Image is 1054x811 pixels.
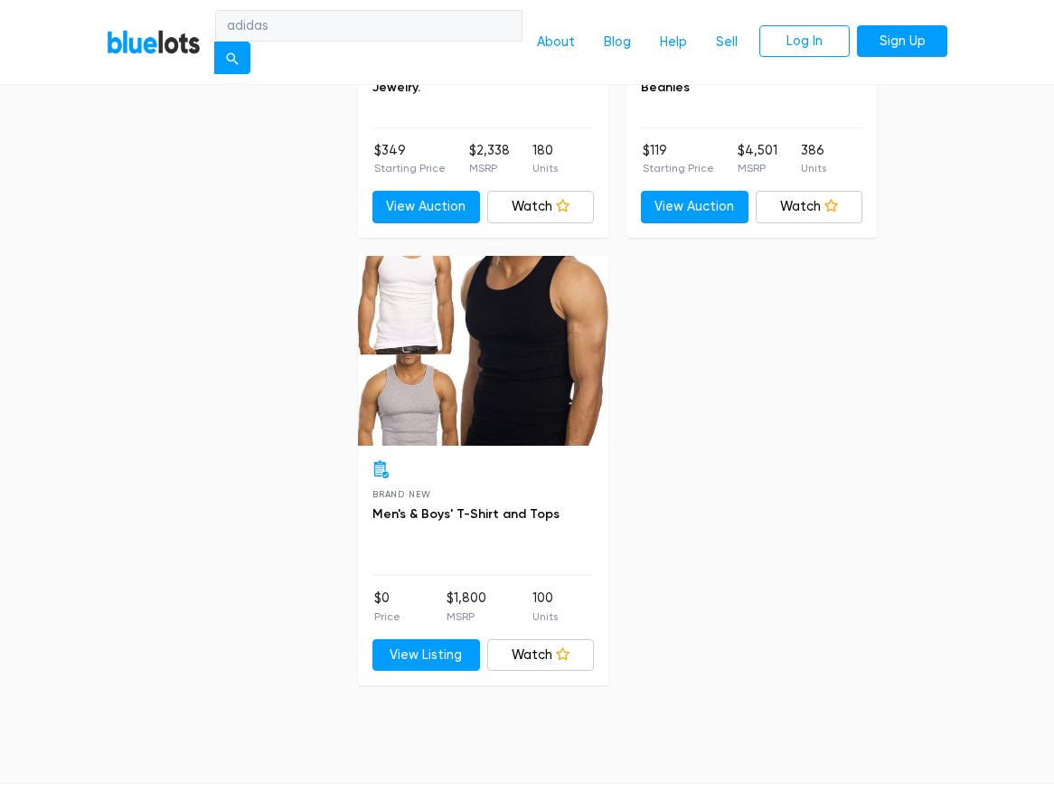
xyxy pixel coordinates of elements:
li: 386 [801,141,826,177]
a: View Auction [372,191,480,223]
li: $2,338 [469,141,510,177]
a: View Auction [641,191,748,223]
li: $4,501 [738,141,777,177]
a: Men's & Boys' T-Shirt and Tops [372,506,560,522]
li: $1,800 [447,589,486,625]
a: Sign Up [857,25,947,58]
li: 100 [532,589,558,625]
a: Watch [487,191,595,223]
a: BlueLots [107,29,201,55]
p: Price [374,608,400,625]
li: $119 [643,141,714,177]
p: MSRP [469,160,510,176]
a: Blog [589,25,645,60]
input: Search for inventory [215,10,522,42]
a: Sell [701,25,752,60]
li: $349 [374,141,446,177]
p: Units [532,160,558,176]
p: Units [532,608,558,625]
p: MSRP [447,608,486,625]
a: View Listing [372,639,480,672]
li: 180 [532,141,558,177]
p: MSRP [738,160,777,176]
span: Brand New [372,489,431,499]
a: Log In [759,25,850,58]
p: Starting Price [643,160,714,176]
p: Starting Price [374,160,446,176]
a: Watch [487,639,595,672]
a: Help [645,25,701,60]
a: Watch [756,191,863,223]
p: Units [801,160,826,176]
a: About [522,25,589,60]
li: $0 [374,589,400,625]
